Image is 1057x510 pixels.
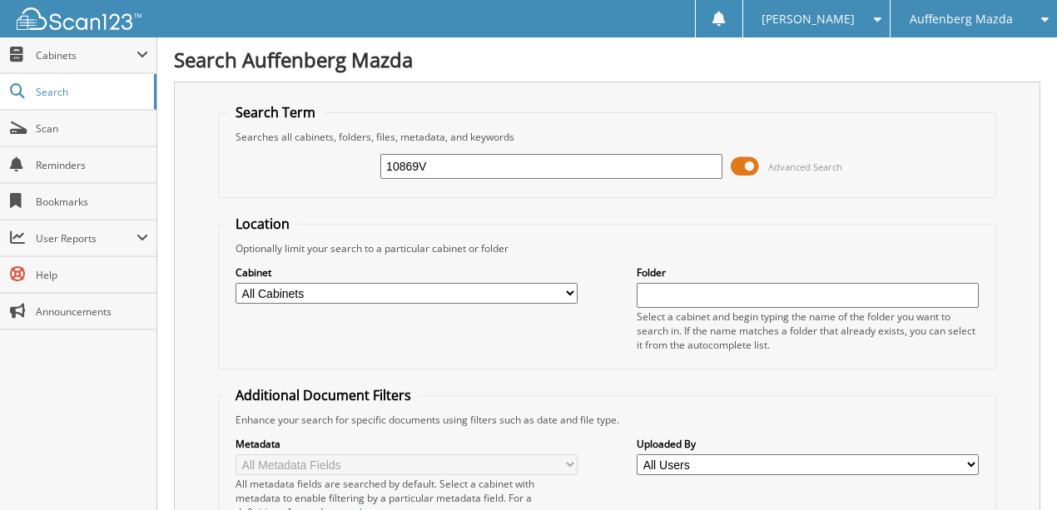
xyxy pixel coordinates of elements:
[227,386,419,404] legend: Additional Document Filters
[227,103,324,121] legend: Search Term
[36,121,148,136] span: Scan
[227,241,987,255] div: Optionally limit your search to a particular cabinet or folder
[974,430,1057,510] iframe: Chat Widget
[36,231,136,245] span: User Reports
[227,130,987,144] div: Searches all cabinets, folders, files, metadata, and keywords
[36,268,148,282] span: Help
[227,413,987,427] div: Enhance your search for specific documents using filters such as date and file type.
[762,14,855,24] span: [PERSON_NAME]
[637,265,979,280] label: Folder
[36,85,146,99] span: Search
[227,215,298,233] legend: Location
[17,7,141,30] img: scan123-logo-white.svg
[637,437,979,451] label: Uploaded By
[36,48,136,62] span: Cabinets
[36,195,148,209] span: Bookmarks
[236,437,578,451] label: Metadata
[910,14,1013,24] span: Auffenberg Mazda
[174,46,1040,73] h1: Search Auffenberg Mazda
[637,309,979,352] div: Select a cabinet and begin typing the name of the folder you want to search in. If the name match...
[36,158,148,172] span: Reminders
[236,265,578,280] label: Cabinet
[768,161,842,173] span: Advanced Search
[36,305,148,319] span: Announcements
